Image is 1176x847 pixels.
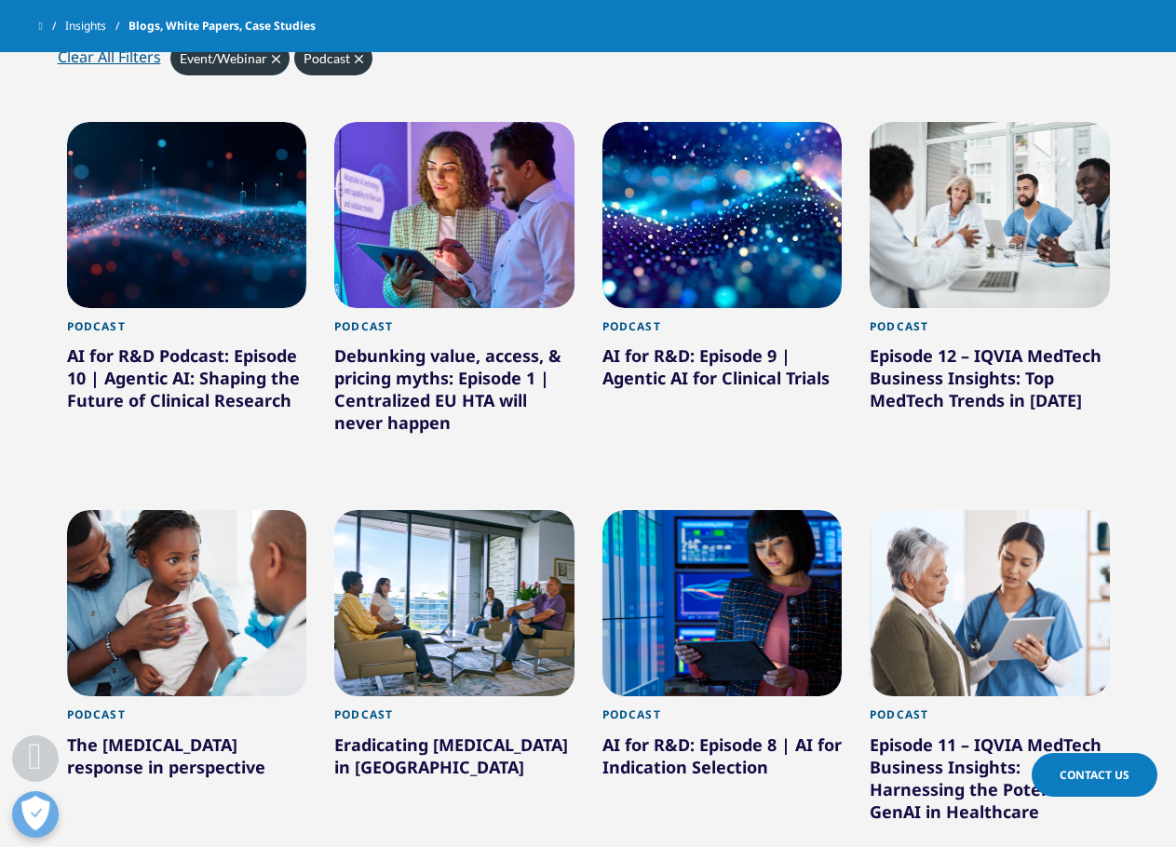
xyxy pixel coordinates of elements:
[602,707,843,733] div: Podcast
[58,46,161,68] div: Clear All Filters
[67,308,307,460] a: Podcast AI for R&D Podcast: Episode 10 | Agentic AI: Shaping the Future of Clinical Research
[180,50,267,66] span: Event/Webinar
[170,41,290,75] div: Remove inclusion filter on Event/Webinar
[67,733,307,786] div: The [MEDICAL_DATA] response in perspective
[65,9,128,43] a: Insights
[12,791,59,838] button: Open Preferences
[67,319,307,344] div: Podcast
[870,319,1110,344] div: Podcast
[334,696,574,826] a: Podcast Eradicating [MEDICAL_DATA] in [GEOGRAPHIC_DATA]
[334,344,574,441] div: Debunking value, access, & pricing myths: Episode 1 | Centralized EU HTA will never happen
[294,41,372,75] div: Remove inclusion filter on Podcast
[602,733,843,786] div: AI for R&D: Episode 8 | AI for Indication Selection
[334,308,574,482] a: Podcast Debunking value, access, & pricing myths: Episode 1 | Centralized EU HTA will never happen
[1032,753,1157,797] a: Contact Us
[1060,767,1129,783] span: Contact Us
[304,50,350,66] span: Podcast
[67,707,307,733] div: Podcast
[870,308,1110,460] a: Podcast Episode 12 – IQVIA MedTech Business Insights: Top MedTech Trends in [DATE]
[334,707,574,733] div: Podcast
[334,319,574,344] div: Podcast
[128,9,316,43] span: Blogs, White Papers, Case Studies
[602,696,843,826] a: Podcast AI for R&D: Episode 8 | AI for Indication Selection
[67,344,307,419] div: AI for R&D Podcast: Episode 10 | Agentic AI: Shaping the Future of Clinical Research
[870,344,1110,419] div: Episode 12 – IQVIA MedTech Business Insights: Top MedTech Trends in [DATE]
[67,696,307,826] a: Podcast The [MEDICAL_DATA] response in perspective
[272,55,280,63] svg: Clear
[870,733,1110,830] div: Episode 11 – IQVIA MedTech Business Insights: Harnessing the Potential of GenAI in Healthcare
[334,733,574,786] div: Eradicating [MEDICAL_DATA] in [GEOGRAPHIC_DATA]
[602,308,843,437] a: Podcast AI for R&D: Episode 9 | Agentic AI for Clinical Trials
[355,55,363,63] svg: Clear
[53,36,1124,94] div: Active filters
[602,319,843,344] div: Podcast
[870,707,1110,733] div: Podcast
[602,344,843,397] div: AI for R&D: Episode 9 | Agentic AI for Clinical Trials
